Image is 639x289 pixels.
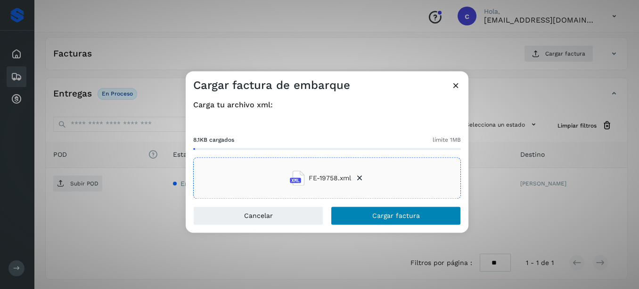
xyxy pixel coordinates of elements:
[331,207,461,225] button: Cargar factura
[372,213,420,219] span: Cargar factura
[193,100,461,109] h4: Carga tu archivo xml:
[193,207,323,225] button: Cancelar
[193,79,350,92] h3: Cargar factura de embarque
[193,136,234,144] span: 8.1KB cargados
[433,136,461,144] span: límite 1MB
[309,173,351,183] span: FE-19758.xml
[244,213,273,219] span: Cancelar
